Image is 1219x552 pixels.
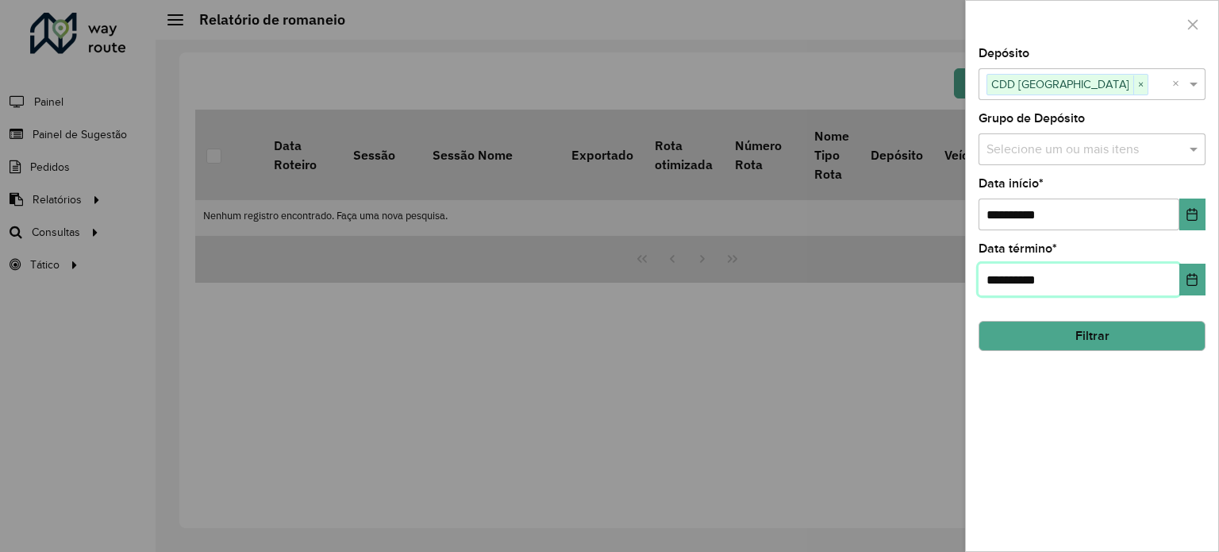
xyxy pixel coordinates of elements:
[1133,75,1148,95] span: ×
[979,174,1044,193] label: Data início
[979,109,1085,128] label: Grupo de Depósito
[979,321,1206,351] button: Filtrar
[979,44,1029,63] label: Depósito
[1179,264,1206,295] button: Choose Date
[979,239,1057,258] label: Data término
[1179,199,1206,230] button: Choose Date
[987,75,1133,94] span: CDD [GEOGRAPHIC_DATA]
[1172,75,1186,94] span: Clear all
